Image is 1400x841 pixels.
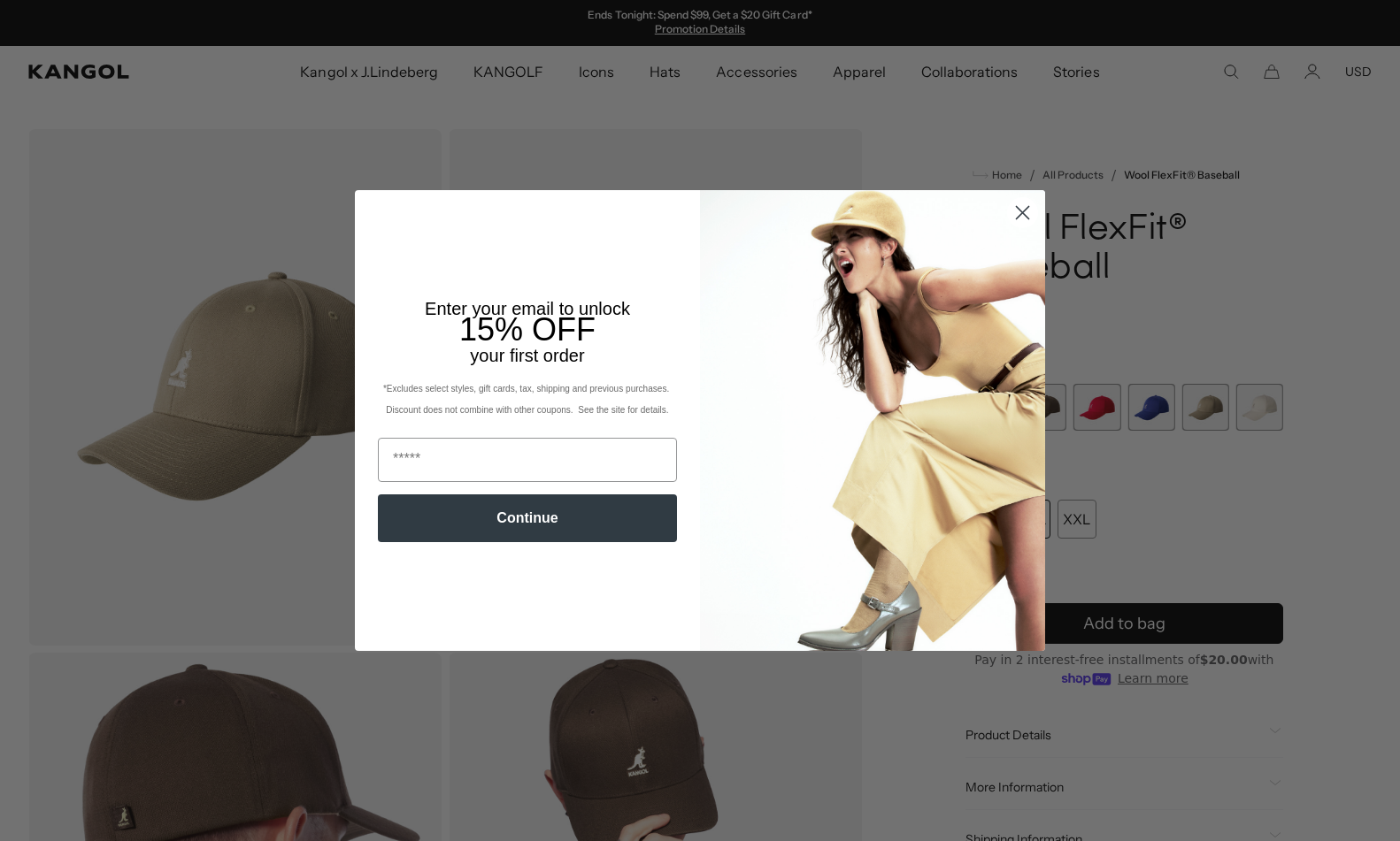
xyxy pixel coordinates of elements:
[383,384,672,415] span: *Excludes select styles, gift cards, tax, shipping and previous purchases. Discount does not comb...
[425,299,630,318] span: Enter your email to unlock
[378,438,677,482] input: Email
[700,190,1045,650] img: 93be19ad-e773-4382-80b9-c9d740c9197f.jpeg
[459,311,596,348] span: 15% OFF
[470,346,584,365] span: your first order
[378,494,677,542] button: Continue
[1007,197,1038,228] button: Close dialog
